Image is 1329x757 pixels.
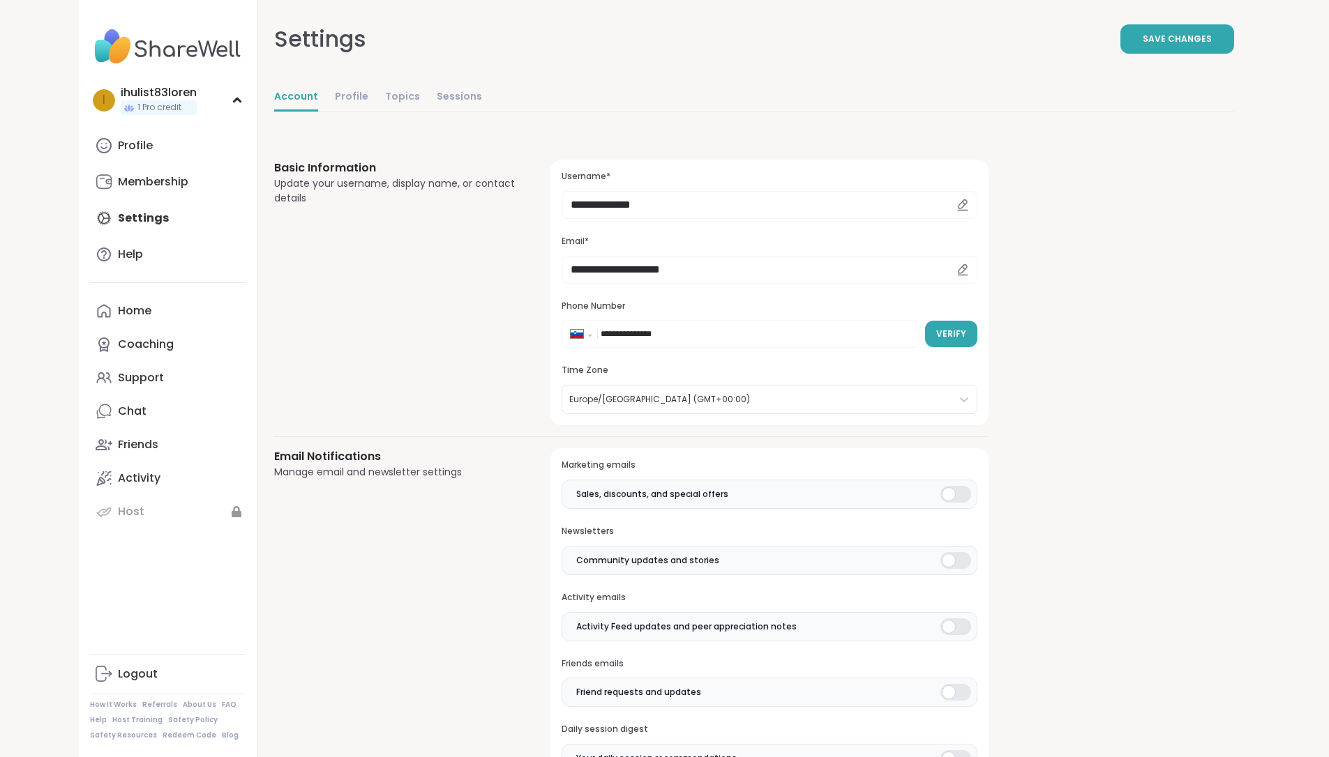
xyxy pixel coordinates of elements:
a: Topics [385,84,420,112]
div: Host [118,504,144,519]
div: Update your username, display name, or contact details [274,176,518,206]
a: Blog [222,731,239,740]
a: Safety Policy [168,715,218,725]
button: Save Changes [1120,24,1234,54]
div: Activity [118,471,160,486]
a: Sessions [437,84,482,112]
a: Home [90,294,246,328]
a: Host Training [112,715,163,725]
a: Safety Resources [90,731,157,740]
a: Profile [90,129,246,162]
span: 1 Pro credit [137,102,181,114]
div: Chat [118,404,147,419]
h3: Time Zone [562,365,977,376]
span: i [103,91,105,109]
a: How It Works [90,700,137,710]
a: Membership [90,165,246,199]
a: Profile [335,84,368,112]
span: Save Changes [1143,33,1212,45]
h3: Email* [562,236,977,247]
div: Friends [118,437,158,452]
div: Manage email and newsletter settings [274,465,518,480]
div: Profile [118,138,153,153]
span: Community updates and stories [576,554,719,567]
a: Help [90,715,107,725]
a: Coaching [90,328,246,361]
a: Friends [90,428,246,461]
a: Referrals [142,700,177,710]
h3: Basic Information [274,160,518,176]
a: About Us [183,700,216,710]
h3: Daily session digest [562,724,977,735]
a: Support [90,361,246,395]
span: Verify [936,328,966,340]
span: Sales, discounts, and special offers [576,488,728,500]
a: Account [274,84,318,112]
a: Logout [90,657,246,691]
a: Activity [90,461,246,495]
div: Settings [274,22,366,56]
img: ShareWell Nav Logo [90,22,246,71]
h3: Friends emails [562,658,977,670]
span: Activity Feed updates and peer appreciation notes [576,620,797,633]
div: Coaching [118,337,174,352]
div: ihulist83loren [121,85,197,100]
span: Friend requests and updates [576,686,701,698]
h3: Activity emails [562,592,977,604]
a: Redeem Code [163,731,216,740]
h3: Newsletters [562,526,977,537]
h3: Phone Number [562,300,977,312]
div: Help [118,247,143,262]
a: Chat [90,395,246,428]
a: FAQ [222,700,236,710]
div: Logout [118,666,158,682]
a: Host [90,495,246,528]
h3: Email Notifications [274,448,518,465]
a: Help [90,238,246,271]
h3: Username* [562,171,977,183]
h3: Marketing emails [562,459,977,471]
div: Membership [118,174,188,190]
div: Support [118,370,164,385]
button: Verify [925,321,977,347]
div: Home [118,303,151,319]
